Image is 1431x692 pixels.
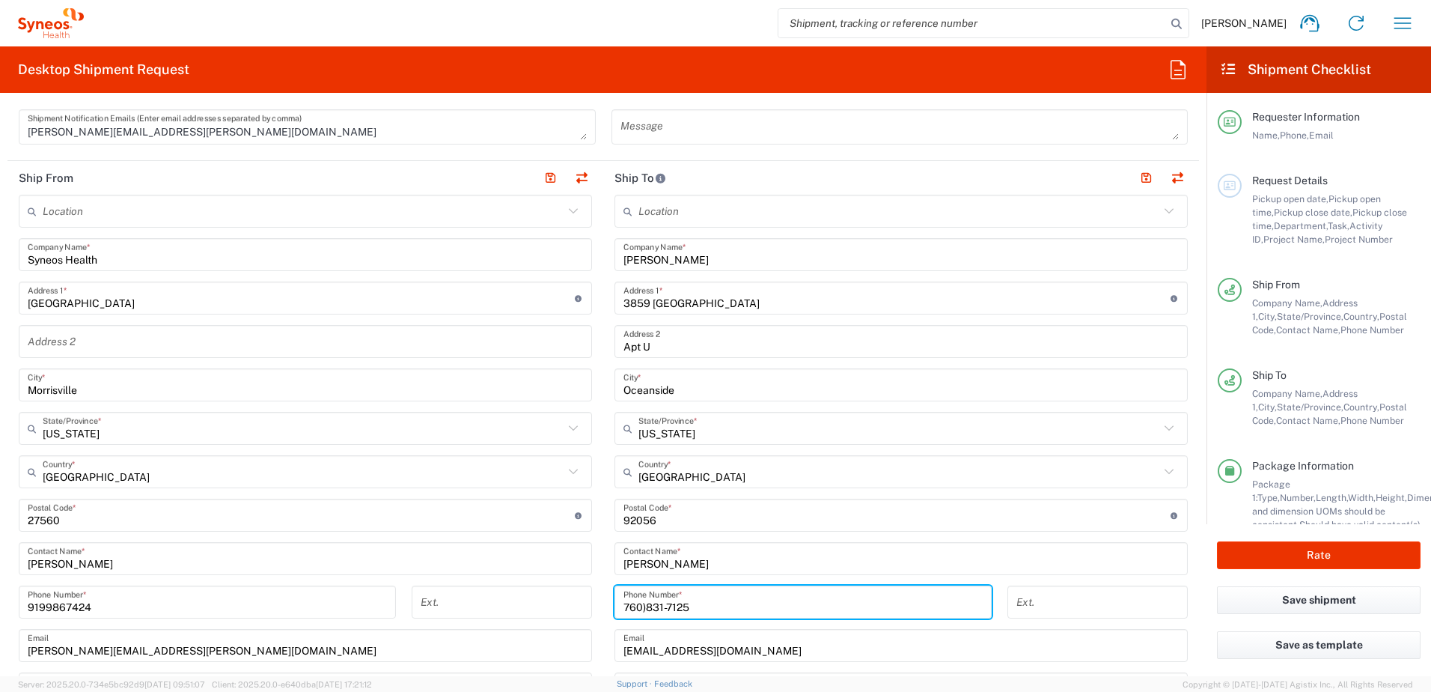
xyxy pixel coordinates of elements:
[1280,130,1309,141] span: Phone,
[1343,401,1379,413] span: Country,
[1299,519,1421,530] span: Should have valid content(s)
[1252,193,1328,204] span: Pickup open date,
[1217,631,1421,659] button: Save as template
[1252,130,1280,141] span: Name,
[1280,492,1316,503] span: Number,
[18,680,205,689] span: Server: 2025.20.0-734e5bc92d9
[19,171,73,186] h2: Ship From
[654,679,692,688] a: Feedback
[18,61,189,79] h2: Desktop Shipment Request
[1277,311,1343,322] span: State/Province,
[1274,220,1328,231] span: Department,
[1316,492,1348,503] span: Length,
[1274,207,1352,218] span: Pickup close date,
[1217,586,1421,614] button: Save shipment
[1376,492,1407,503] span: Height,
[1348,492,1376,503] span: Width,
[1325,234,1393,245] span: Project Number
[144,680,205,689] span: [DATE] 09:51:07
[1258,311,1277,322] span: City,
[1277,401,1343,413] span: State/Province,
[1252,388,1322,399] span: Company Name,
[1252,479,1290,503] span: Package 1:
[1252,460,1354,472] span: Package Information
[1252,279,1300,291] span: Ship From
[1328,220,1349,231] span: Task,
[1252,297,1322,309] span: Company Name,
[617,679,654,688] a: Support
[1276,415,1340,426] span: Contact Name,
[316,680,372,689] span: [DATE] 17:21:12
[1340,415,1404,426] span: Phone Number
[614,171,666,186] h2: Ship To
[1252,369,1287,381] span: Ship To
[778,9,1166,37] input: Shipment, tracking or reference number
[1309,130,1334,141] span: Email
[1276,324,1340,336] span: Contact Name,
[1340,324,1404,336] span: Phone Number
[1252,174,1328,186] span: Request Details
[1343,311,1379,322] span: Country,
[1220,61,1371,79] h2: Shipment Checklist
[1183,678,1413,691] span: Copyright © [DATE]-[DATE] Agistix Inc., All Rights Reserved
[1263,234,1325,245] span: Project Name,
[1257,492,1280,503] span: Type,
[212,680,372,689] span: Client: 2025.20.0-e640dba
[1258,401,1277,413] span: City,
[1201,16,1287,30] span: [PERSON_NAME]
[1252,111,1360,123] span: Requester Information
[1217,541,1421,569] button: Rate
